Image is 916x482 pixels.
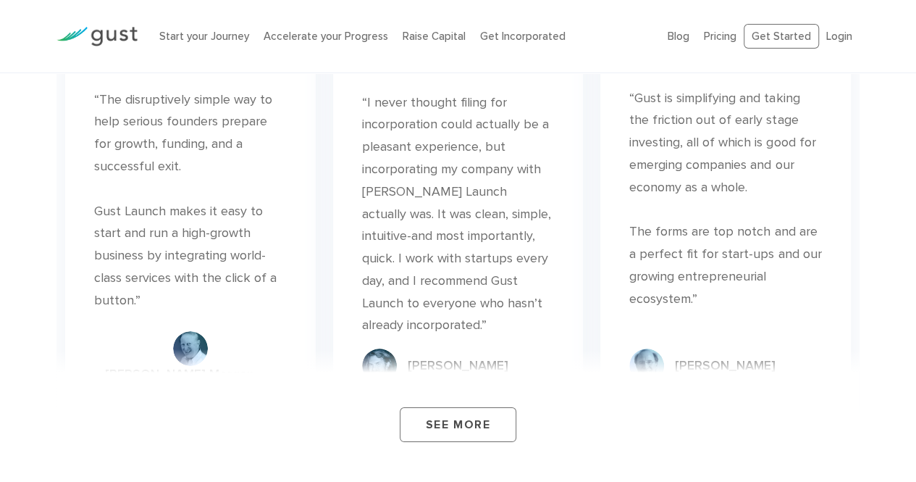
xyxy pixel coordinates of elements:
[826,30,852,43] a: Login
[362,92,554,337] div: “I never thought filing for incorporation could actually be a pleasant experience, but incorporat...
[704,30,736,43] a: Pricing
[173,331,208,366] img: Howard
[629,88,821,311] div: “Gust is simplifying and taking the friction out of early stage investing, all of which is good f...
[629,349,664,383] img: Daniel 16e42a10da6be80f32fb4bc73b67960bf3eaf7532190599e82c4faaddc8d59db
[400,407,516,442] a: See More
[362,349,397,383] img: Chris 55528c056efef050d6d673585b1c478b3b983ead131ba4566987cf6264801e8f
[403,30,466,43] a: Raise Capital
[264,30,388,43] a: Accelerate your Progress
[744,24,819,49] a: Get Started
[668,30,689,43] a: Blog
[94,89,286,312] div: “The disruptively simple way to help serious founders prepare for growth, funding, and a successf...
[480,30,566,43] a: Get Incorporated
[56,27,138,46] img: Gust Logo
[159,30,249,43] a: Start your Journey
